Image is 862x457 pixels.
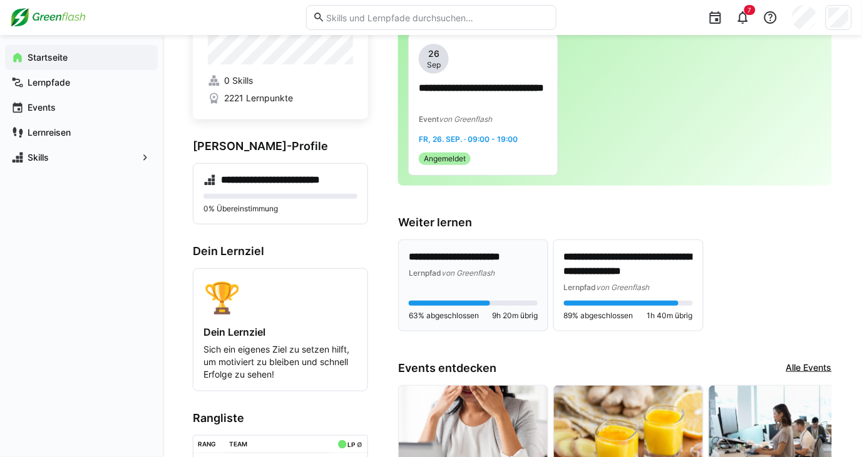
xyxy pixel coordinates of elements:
[439,114,492,124] span: von Greenflash
[203,204,357,214] p: 0% Übereinstimmung
[597,283,650,292] span: von Greenflash
[193,244,368,258] h3: Dein Lernziel
[564,283,597,292] span: Lernpfad
[325,12,549,23] input: Skills und Lernpfade durchsuchen…
[748,6,752,14] span: 7
[419,114,439,124] span: Event
[203,326,357,338] h4: Dein Lernziel
[193,139,368,153] h3: [PERSON_NAME]-Profile
[398,361,496,375] h3: Events entdecken
[224,92,293,104] span: 2221 Lernpunkte
[441,268,495,278] span: von Greenflash
[647,311,693,321] span: 1h 40m übrig
[357,438,362,449] a: ø
[193,411,368,425] h3: Rangliste
[424,154,466,164] span: Angemeldet
[786,361,832,375] a: Alle Events
[409,311,479,321] span: 63% abgeschlossen
[398,216,832,229] h3: Weiter lernen
[198,440,217,448] div: Rang
[492,311,538,321] span: 9h 20m übrig
[203,279,357,316] div: 🏆
[428,48,439,60] span: 26
[224,74,253,87] span: 0 Skills
[208,74,353,87] a: 0 Skills
[347,441,355,448] div: LP
[230,440,248,448] div: Team
[427,60,441,70] span: Sep
[203,343,357,381] p: Sich ein eigenes Ziel zu setzen hilft, um motiviert zu bleiben und schnell Erfolge zu sehen!
[564,311,634,321] span: 89% abgeschlossen
[409,268,441,278] span: Lernpfad
[419,134,518,144] span: Fr, 26. Sep. · 09:00 - 19:00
